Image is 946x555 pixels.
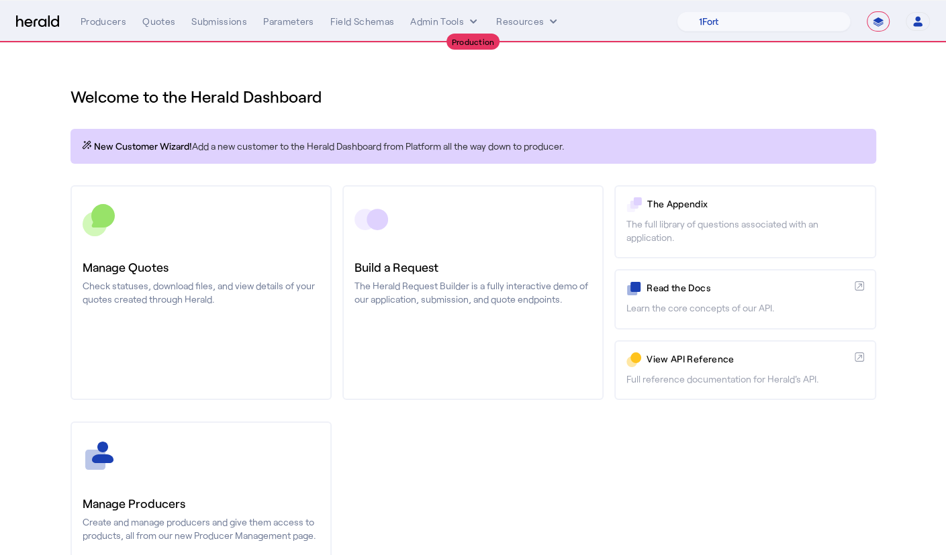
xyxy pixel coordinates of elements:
div: Parameters [263,15,314,28]
button: Resources dropdown menu [496,15,560,28]
div: Production [446,34,500,50]
div: Field Schemas [330,15,395,28]
a: Read the DocsLearn the core concepts of our API. [614,269,876,329]
a: View API ReferenceFull reference documentation for Herald's API. [614,340,876,400]
p: Read the Docs [647,281,849,295]
div: Quotes [142,15,175,28]
p: Create and manage producers and give them access to products, all from our new Producer Managemen... [83,515,320,542]
div: Producers [81,15,126,28]
div: Submissions [191,15,247,28]
a: The AppendixThe full library of questions associated with an application. [614,185,876,258]
p: View API Reference [647,352,849,366]
p: Full reference documentation for Herald's API. [626,372,863,386]
img: Herald Logo [16,15,59,28]
h3: Build a Request [354,258,592,276]
p: Add a new customer to the Herald Dashboard from Platform all the way down to producer. [81,140,865,153]
h3: Manage Quotes [83,258,320,276]
a: Build a RequestThe Herald Request Builder is a fully interactive demo of our application, submiss... [342,185,604,400]
p: The Appendix [647,197,863,211]
a: Manage QuotesCheck statuses, download files, and view details of your quotes created through Herald. [70,185,332,400]
h1: Welcome to the Herald Dashboard [70,86,876,107]
p: The full library of questions associated with an application. [626,217,863,244]
button: internal dropdown menu [410,15,480,28]
p: Check statuses, download files, and view details of your quotes created through Herald. [83,279,320,306]
span: New Customer Wizard! [94,140,192,153]
p: Learn the core concepts of our API. [626,301,863,315]
p: The Herald Request Builder is a fully interactive demo of our application, submission, and quote ... [354,279,592,306]
h3: Manage Producers [83,494,320,513]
